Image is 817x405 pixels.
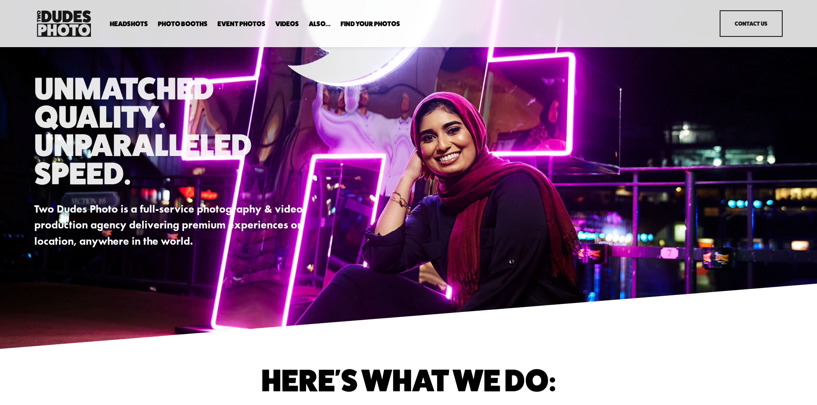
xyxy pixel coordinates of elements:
h1: Here's What We do: [128,366,689,394]
span: Find Your Photos [341,21,400,27]
a: Videos [275,20,299,28]
h1: Unmatched Quality. Unparalleled Speed. [34,74,312,187]
a: folder dropdown [158,20,208,28]
span: Also... [309,21,331,27]
img: Two Dudes Photo | Headshots, Portraits &amp; Photo Booths [34,8,93,39]
a: Event Photos [217,20,265,28]
a: Contact Us [720,10,783,37]
a: folder dropdown [341,20,400,28]
a: folder dropdown [309,20,331,28]
strong: Two Dudes Photo is a full-service photography & video production agency delivering premium experi... [34,202,306,248]
span: Photo Booths [158,21,208,27]
a: folder dropdown [110,20,148,28]
span: Headshots [110,21,148,27]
